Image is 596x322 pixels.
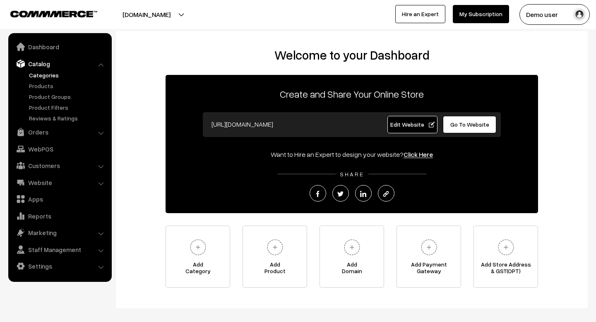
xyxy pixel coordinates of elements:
h2: Welcome to your Dashboard [124,48,579,62]
a: Staff Management [10,242,109,257]
a: Reviews & Ratings [27,114,109,123]
div: Want to Hire an Expert to design your website? [166,149,538,159]
a: Hire an Expert [395,5,445,23]
a: Product Groups [27,92,109,101]
span: SHARE [336,171,368,178]
span: Add Product [243,261,307,278]
img: plus.svg [418,236,440,259]
img: plus.svg [264,236,286,259]
span: Go To Website [450,121,489,128]
a: Categories [27,71,109,79]
a: Click Here [404,150,433,159]
img: plus.svg [341,236,363,259]
img: plus.svg [187,236,209,259]
span: Add Store Address & GST(OPT) [474,261,538,278]
span: Add Category [166,261,230,278]
a: Edit Website [387,116,438,133]
a: My Subscription [453,5,509,23]
a: Product Filters [27,103,109,112]
a: Go To Website [443,116,496,133]
p: Create and Share Your Online Store [166,87,538,101]
button: Demo user [519,4,590,25]
a: Dashboard [10,39,109,54]
a: Marketing [10,225,109,240]
a: AddProduct [243,226,307,288]
a: Add Store Address& GST(OPT) [473,226,538,288]
img: COMMMERCE [10,11,97,17]
a: Website [10,175,109,190]
img: plus.svg [495,236,517,259]
a: WebPOS [10,142,109,156]
a: Customers [10,158,109,173]
a: Products [27,82,109,90]
a: Orders [10,125,109,139]
a: Catalog [10,56,109,71]
img: user [573,8,586,21]
span: Edit Website [390,121,435,128]
a: AddCategory [166,226,230,288]
a: Add PaymentGateway [397,226,461,288]
span: Add Domain [320,261,384,278]
a: Settings [10,259,109,274]
a: COMMMERCE [10,8,83,18]
a: Apps [10,192,109,207]
a: Reports [10,209,109,223]
span: Add Payment Gateway [397,261,461,278]
button: [DOMAIN_NAME] [94,4,199,25]
a: AddDomain [320,226,384,288]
